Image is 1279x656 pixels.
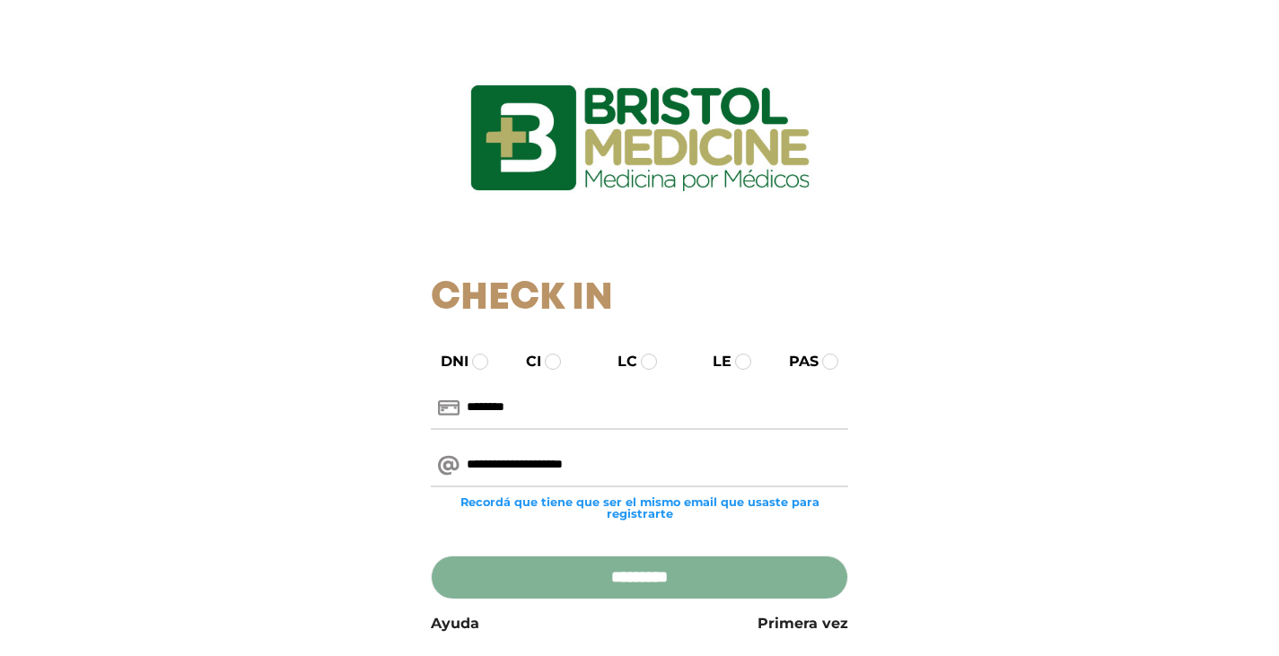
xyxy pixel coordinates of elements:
label: DNI [425,351,469,372]
label: LE [696,351,731,372]
label: CI [510,351,541,372]
a: Ayuda [431,613,479,634]
label: PAS [773,351,819,372]
img: logo_ingresarbristol.jpg [398,22,882,255]
a: Primera vez [758,613,848,634]
small: Recordá que tiene que ser el mismo email que usaste para registrarte [431,496,848,520]
h1: Check In [431,276,848,321]
label: LC [601,351,637,372]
